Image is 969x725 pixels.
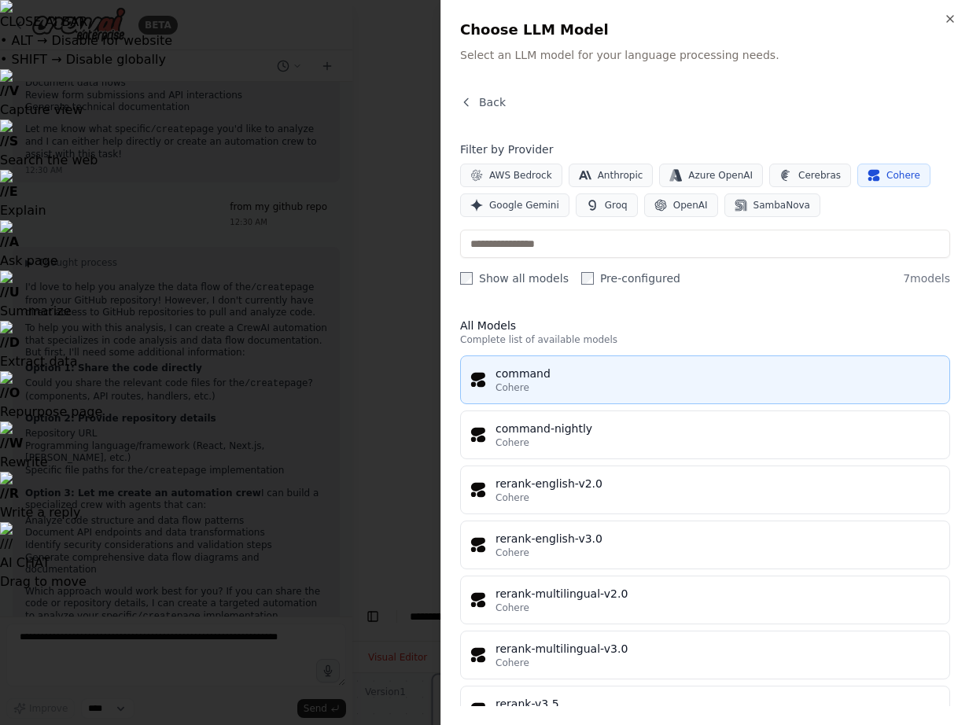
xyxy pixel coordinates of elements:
button: rerank-multilingual-v2.0Cohere [460,576,950,624]
div: rerank-v3.5 [496,696,940,712]
div: rerank-multilingual-v3.0 [496,641,940,657]
span: Cohere [496,657,529,669]
span: Cohere [496,602,529,614]
button: rerank-multilingual-v3.0Cohere [460,631,950,679]
div: rerank-multilingual-v2.0 [496,586,940,602]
